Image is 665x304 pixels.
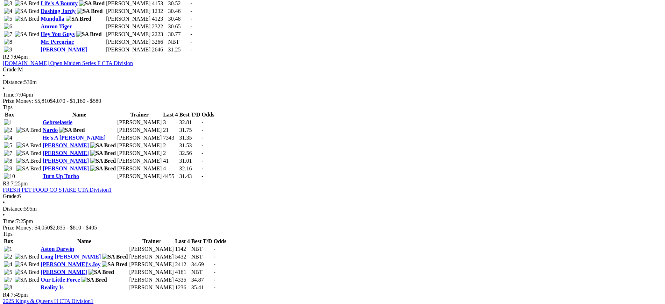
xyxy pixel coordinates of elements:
[41,8,76,14] a: Dashing Jordy
[201,165,203,171] span: -
[106,38,151,45] td: [PERSON_NAME]
[151,23,167,30] td: 2322
[163,111,178,118] th: Last 4
[15,31,40,37] img: SA Bred
[179,157,201,164] td: 31.01
[191,261,213,268] td: 34.69
[191,284,213,291] td: 35.41
[15,0,40,7] img: SA Bred
[129,253,174,260] td: [PERSON_NAME]
[50,98,101,104] span: $4,070 - $1,160 - $580
[4,119,12,126] img: 1
[41,0,78,6] a: Life's A Bounty
[3,104,13,110] span: Tips
[168,38,190,45] td: NBT
[43,150,89,156] a: [PERSON_NAME]
[3,98,662,104] div: Prize Money: $5,810
[117,134,162,141] td: [PERSON_NAME]
[213,238,227,245] th: Odds
[4,284,12,291] img: 8
[16,158,41,164] img: SA Bred
[41,254,101,260] a: Long [PERSON_NAME]
[76,31,102,37] img: SA Bred
[117,150,162,157] td: [PERSON_NAME]
[117,165,162,172] td: [PERSON_NAME]
[3,212,5,218] span: •
[168,23,190,30] td: 30.65
[191,238,213,245] th: Best T/D
[3,54,9,60] span: R2
[117,142,162,149] td: [PERSON_NAME]
[4,23,12,30] img: 6
[168,8,190,15] td: 30.46
[179,119,201,126] td: 32.81
[4,47,12,53] img: 9
[50,225,97,231] span: $2,835 - $810 - $405
[43,119,72,125] a: Gebrselassie
[4,165,12,172] img: 9
[41,16,64,22] a: Mundulla
[4,277,12,283] img: 7
[163,119,178,126] td: 3
[191,253,213,260] td: NBT
[15,261,40,268] img: SA Bred
[16,165,41,172] img: SA Bred
[106,46,151,53] td: [PERSON_NAME]
[4,261,12,268] img: 4
[191,276,213,283] td: 34.87
[15,16,40,22] img: SA Bred
[3,218,16,224] span: Time:
[179,165,201,172] td: 32.16
[3,66,662,73] div: M
[3,181,9,186] span: R3
[201,150,203,156] span: -
[151,15,167,22] td: 4123
[201,173,203,179] span: -
[191,269,213,276] td: NBT
[151,31,167,38] td: 2223
[41,269,87,275] a: [PERSON_NAME]
[175,276,190,283] td: 4335
[41,47,87,52] a: [PERSON_NAME]
[41,246,74,252] a: Aston Darwin
[175,238,190,245] th: Last 4
[175,253,190,260] td: 5432
[214,254,215,260] span: -
[3,79,24,85] span: Distance:
[3,187,112,193] a: FRESH PET FOOD CO STAKE CTA Division1
[190,31,192,37] span: -
[117,111,162,118] th: Trainer
[190,16,192,22] span: -
[4,238,13,244] span: Box
[90,165,116,172] img: SA Bred
[4,16,12,22] img: 5
[201,158,203,164] span: -
[163,165,178,172] td: 4
[11,181,28,186] span: 7:25pm
[3,92,16,98] span: Time:
[201,142,203,148] span: -
[41,23,72,29] a: Amron Tiger
[117,127,162,134] td: [PERSON_NAME]
[4,127,12,133] img: 2
[102,254,128,260] img: SA Bred
[16,142,41,149] img: SA Bred
[117,173,162,180] td: [PERSON_NAME]
[89,269,114,275] img: SA Bred
[40,238,128,245] th: Name
[117,119,162,126] td: [PERSON_NAME]
[3,225,662,231] div: Prize Money: $4,050
[190,39,192,45] span: -
[191,246,213,253] td: NBT
[201,135,203,141] span: -
[168,15,190,22] td: 30.48
[151,8,167,15] td: 1232
[190,23,192,29] span: -
[90,150,116,156] img: SA Bred
[179,142,201,149] td: 31.53
[79,0,105,7] img: SA Bred
[175,261,190,268] td: 2412
[175,269,190,276] td: 4161
[190,47,192,52] span: -
[4,269,12,275] img: 5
